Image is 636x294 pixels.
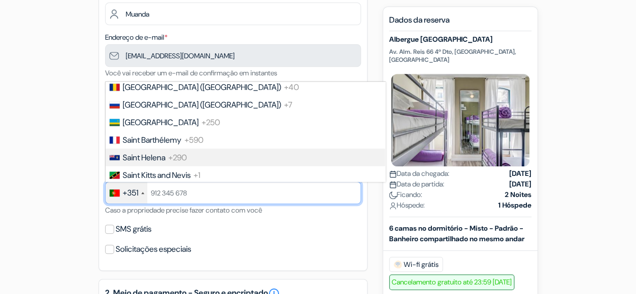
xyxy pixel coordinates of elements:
[106,182,147,204] div: Portugal: +351
[394,260,402,268] img: free_wifi.svg
[123,82,281,92] span: [GEOGRAPHIC_DATA] ([GEOGRAPHIC_DATA])
[105,32,167,43] label: Endereço de e-mail
[389,168,449,179] span: Data da chegada:
[105,81,386,182] ul: List of countries
[123,152,165,163] span: Saint Helena
[116,222,151,236] label: SMS grátis
[284,82,299,92] span: +40
[389,257,443,272] span: Wi-fi grátis
[509,168,531,179] strong: [DATE]
[389,191,397,199] img: moon.svg
[185,135,204,145] span: +590
[105,181,361,204] input: 912 345 678
[389,202,397,210] img: user_icon.svg
[284,100,292,110] span: +7
[389,274,514,290] span: Cancelamento gratuito até 23:59 [DATE]
[509,179,531,189] strong: [DATE]
[105,44,361,67] input: Insira seu e-mail
[389,179,444,189] span: Data de partida:
[123,170,191,180] span: Saint Kitts and Nevis
[389,181,397,188] img: calendar.svg
[105,3,361,25] input: Insira o último nome
[389,48,531,64] p: Av. Alm. Reis 66 4º Dto, [GEOGRAPHIC_DATA], [GEOGRAPHIC_DATA]
[116,242,191,256] label: Solicitações especiais
[168,152,187,163] span: +290
[105,206,262,215] small: Caso a propriedade precise fazer contato com você
[194,170,200,180] span: +1
[389,15,531,31] h5: Dados da reserva
[105,68,277,77] small: Você vai receber um e-mail de confirmação em instantes
[389,224,524,243] b: 6 camas no dormitório - Misto - Padrão - Banheiro compartilhado no mesmo andar
[498,200,531,211] strong: 1 Hóspede
[389,170,397,178] img: calendar.svg
[123,187,138,199] div: +351
[123,100,281,110] span: [GEOGRAPHIC_DATA] ([GEOGRAPHIC_DATA])
[123,117,199,128] span: [GEOGRAPHIC_DATA]
[123,135,181,145] span: Saint Barthélemy
[505,189,531,200] strong: 2 Noites
[389,200,425,211] span: Hóspede:
[389,189,422,200] span: Ficando:
[202,117,220,128] span: +250
[389,35,531,44] h5: Albergue [GEOGRAPHIC_DATA]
